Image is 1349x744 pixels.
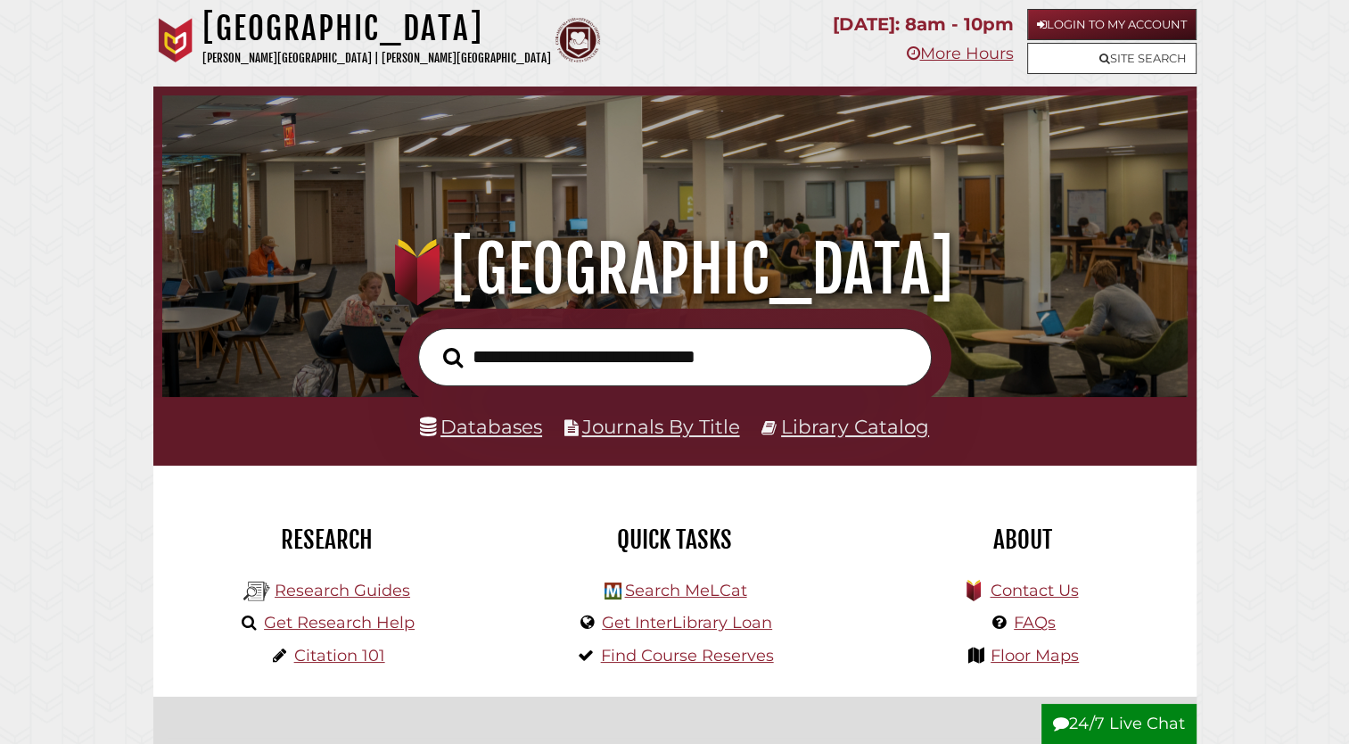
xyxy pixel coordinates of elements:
a: Citation 101 [294,646,385,665]
a: More Hours [906,44,1013,63]
a: Site Search [1027,43,1197,74]
h1: [GEOGRAPHIC_DATA] [182,230,1167,309]
a: Search MeLCat [624,581,746,600]
img: Hekman Library Logo [605,583,621,599]
h2: Quick Tasks [514,525,835,555]
a: Get InterLibrary Loan [602,613,772,632]
p: [DATE]: 8am - 10pm [833,9,1013,40]
h2: Research [167,525,488,555]
a: Journals By Title [582,415,740,438]
a: Research Guides [275,581,410,600]
h2: About [862,525,1183,555]
img: Calvin University [153,18,198,62]
button: Search [434,343,472,374]
img: Hekman Library Logo [243,578,270,605]
h1: [GEOGRAPHIC_DATA] [202,9,551,48]
a: Find Course Reserves [601,646,774,665]
a: Get Research Help [264,613,415,632]
a: Databases [420,415,542,438]
a: Floor Maps [991,646,1079,665]
a: Library Catalog [781,415,929,438]
a: Contact Us [990,581,1078,600]
a: Login to My Account [1027,9,1197,40]
i: Search [443,346,463,368]
img: Calvin Theological Seminary [555,18,600,62]
p: [PERSON_NAME][GEOGRAPHIC_DATA] | [PERSON_NAME][GEOGRAPHIC_DATA] [202,48,551,69]
a: FAQs [1014,613,1056,632]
